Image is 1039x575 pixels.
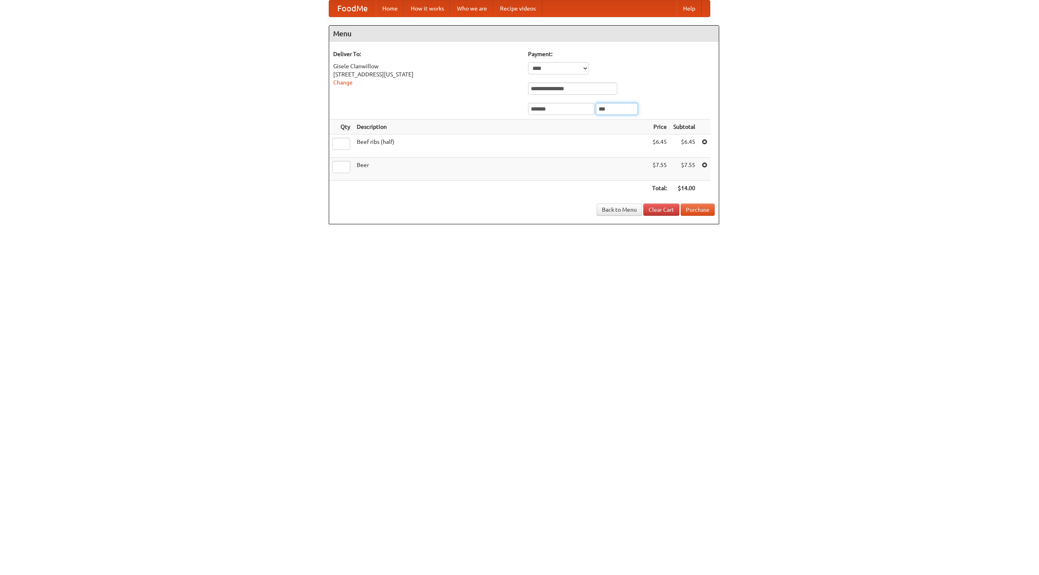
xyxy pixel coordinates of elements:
[670,181,698,196] th: $14.00
[649,135,670,158] td: $6.45
[670,135,698,158] td: $6.45
[494,0,542,17] a: Recipe videos
[404,0,451,17] a: How it works
[649,158,670,181] td: $7.55
[681,204,715,216] button: Purchase
[354,158,649,181] td: Beer
[597,204,642,216] a: Back to Menu
[354,119,649,135] th: Description
[451,0,494,17] a: Who we are
[649,119,670,135] th: Price
[528,50,715,58] h5: Payment:
[329,119,354,135] th: Qty
[354,135,649,158] td: Beef ribs (half)
[677,0,702,17] a: Help
[333,50,520,58] h5: Deliver To:
[649,181,670,196] th: Total:
[376,0,404,17] a: Home
[333,79,353,86] a: Change
[329,0,376,17] a: FoodMe
[643,204,679,216] a: Clear Cart
[333,70,520,78] div: [STREET_ADDRESS][US_STATE]
[670,158,698,181] td: $7.55
[333,62,520,70] div: Gisele Clanwillow
[670,119,698,135] th: Subtotal
[329,26,719,42] h4: Menu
